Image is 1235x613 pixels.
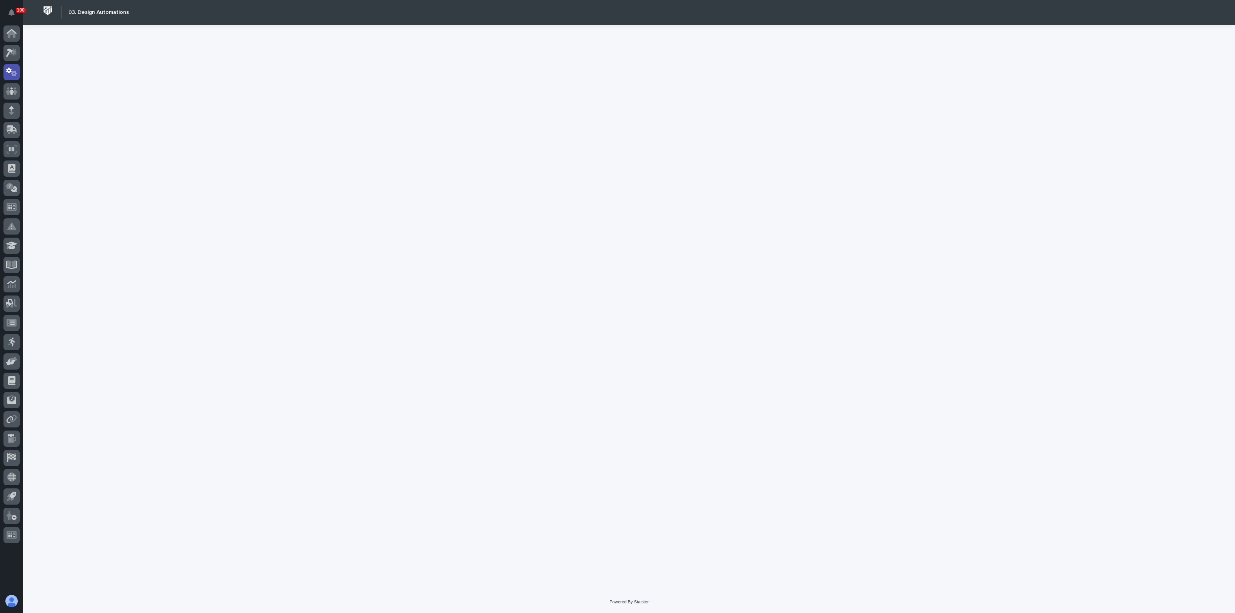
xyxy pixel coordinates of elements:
[609,599,648,604] a: Powered By Stacker
[17,7,25,13] p: 100
[10,9,20,22] div: Notifications100
[68,9,129,16] h2: 03. Design Automations
[41,3,55,18] img: Workspace Logo
[3,5,20,21] button: Notifications
[3,593,20,609] button: users-avatar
